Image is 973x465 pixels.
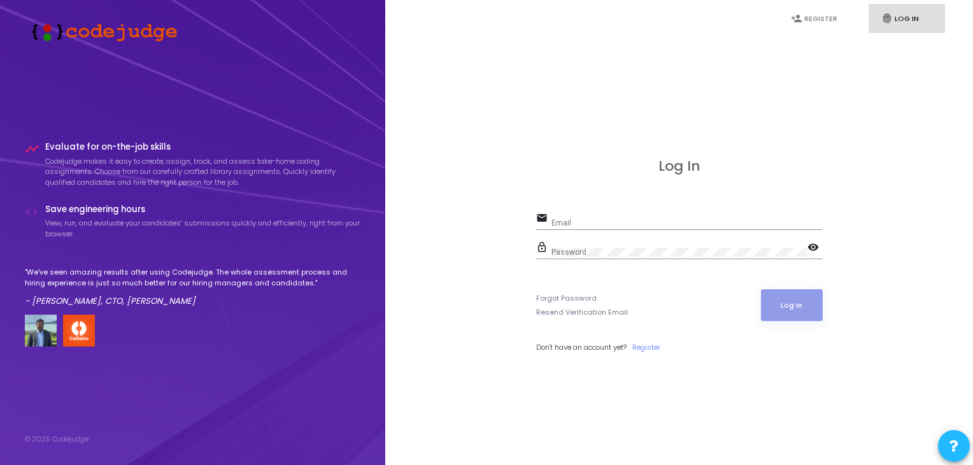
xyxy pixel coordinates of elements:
mat-icon: lock_outline [536,241,551,256]
a: Resend Verification Email [536,307,628,318]
img: user image [25,315,57,347]
p: "We've seen amazing results after using Codejudge. The whole assessment process and hiring experi... [25,267,361,288]
a: fingerprintLog In [869,4,945,34]
mat-icon: visibility [807,241,823,256]
h4: Evaluate for on-the-job skills [45,142,361,152]
a: person_addRegister [778,4,855,34]
a: Register [632,342,660,353]
i: person_add [791,13,802,24]
img: company-logo [63,315,95,347]
i: fingerprint [881,13,893,24]
h4: Save engineering hours [45,204,361,215]
div: © 2025 Codejudge [25,434,89,445]
em: - [PERSON_NAME], CTO, [PERSON_NAME] [25,295,195,307]
h3: Log In [536,158,823,175]
i: code [25,204,39,218]
input: Email [551,218,823,227]
p: View, run, and evaluate your candidates’ submissions quickly and efficiently, right from your bro... [45,218,361,239]
i: timeline [25,142,39,156]
p: Codejudge makes it easy to create, assign, track, and assess take-home coding assignments. Choose... [45,156,361,188]
a: Forgot Password [536,293,597,304]
span: Don't have an account yet? [536,342,627,352]
button: Log In [761,289,823,321]
mat-icon: email [536,211,551,227]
